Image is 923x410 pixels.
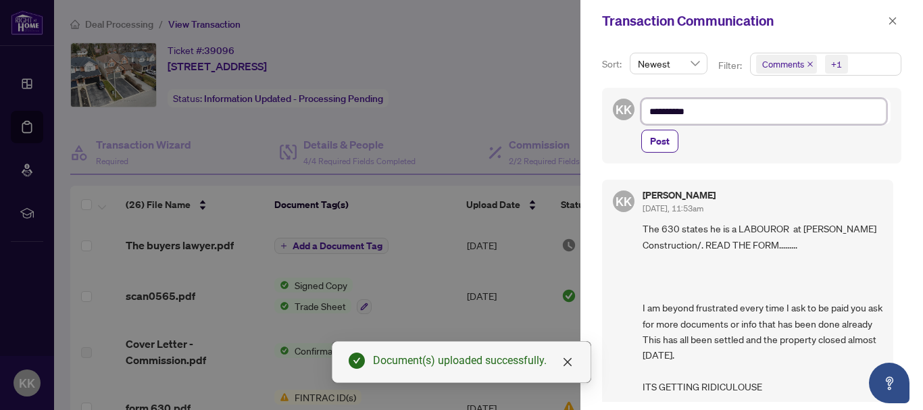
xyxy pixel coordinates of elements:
[560,355,575,369] a: Close
[831,57,842,71] div: +1
[643,221,882,394] span: The 630 states he is a LABOUROR at [PERSON_NAME] Construction/. READ THE FORM......... I am beyon...
[373,353,574,369] div: Document(s) uploaded successfully.
[616,192,632,211] span: KK
[888,16,897,26] span: close
[643,190,716,200] h5: [PERSON_NAME]
[756,55,817,74] span: Comments
[602,57,624,72] p: Sort:
[638,53,699,74] span: Newest
[762,57,804,71] span: Comments
[807,61,814,68] span: close
[602,11,884,31] div: Transaction Communication
[650,130,670,152] span: Post
[869,363,909,403] button: Open asap
[641,130,678,153] button: Post
[616,100,632,119] span: KK
[718,58,744,73] p: Filter:
[643,203,703,213] span: [DATE], 11:53am
[562,357,573,367] span: close
[349,353,365,369] span: check-circle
